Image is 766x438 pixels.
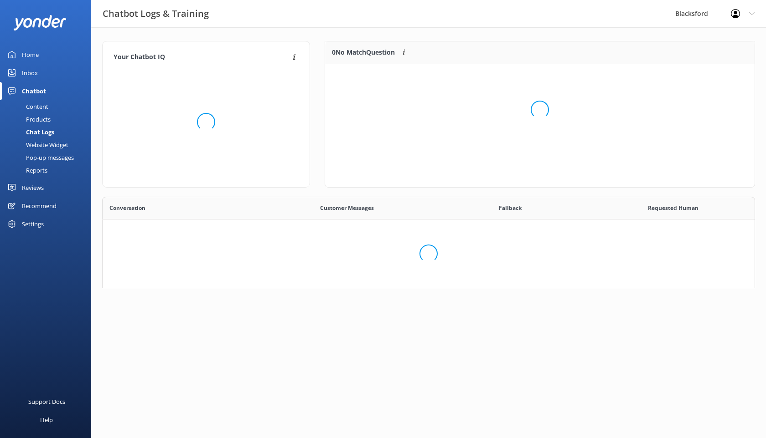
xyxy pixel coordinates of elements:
[14,15,66,30] img: yonder-white-logo.png
[5,100,48,113] div: Content
[5,138,68,151] div: Website Widget
[5,100,91,113] a: Content
[5,113,91,126] a: Products
[109,204,145,212] span: Conversation
[325,64,755,155] div: grid
[22,82,46,100] div: Chatbot
[5,151,74,164] div: Pop-up messages
[332,47,395,57] p: 0 No Match Question
[320,204,374,212] span: Customer Messages
[28,392,65,411] div: Support Docs
[22,46,39,64] div: Home
[22,178,44,197] div: Reviews
[103,6,209,21] h3: Chatbot Logs & Training
[102,219,755,288] div: grid
[22,215,44,233] div: Settings
[114,52,290,62] h4: Your Chatbot IQ
[5,113,51,126] div: Products
[5,164,47,177] div: Reports
[5,164,91,177] a: Reports
[22,197,57,215] div: Recommend
[5,126,54,138] div: Chat Logs
[40,411,53,429] div: Help
[5,138,91,151] a: Website Widget
[5,126,91,138] a: Chat Logs
[5,151,91,164] a: Pop-up messages
[22,64,38,82] div: Inbox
